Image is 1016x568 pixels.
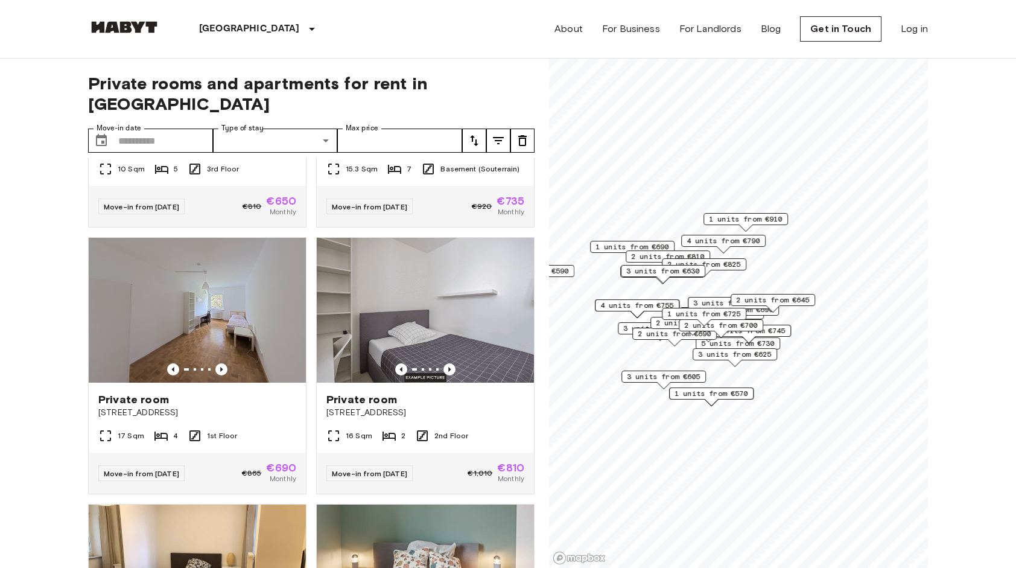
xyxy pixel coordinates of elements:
span: Move-in from [DATE] [332,469,407,478]
span: Private room [326,392,397,407]
a: Get in Touch [800,16,881,42]
div: Map marker [618,322,702,341]
span: 5 units from €730 [701,338,775,349]
span: 2 units from €825 [667,259,741,270]
div: Map marker [731,294,815,313]
div: Map marker [688,297,772,316]
div: Map marker [621,371,706,389]
p: [GEOGRAPHIC_DATA] [199,22,300,36]
label: Max price [346,123,378,133]
button: Previous image [167,363,179,375]
span: 4 units from €755 [600,300,674,311]
img: Marketing picture of unit DE-02-002-002-02HF [317,238,534,383]
div: Map marker [620,266,705,284]
div: Map marker [662,258,746,277]
span: 2 units from €925 [656,318,729,328]
span: 3 units from €800 [693,298,767,308]
span: 7 [407,164,411,174]
span: 1 units from €725 [667,308,741,319]
span: 2nd Floor [434,430,468,441]
span: 5 [174,164,178,174]
span: 3 units from €630 [626,266,700,276]
a: About [554,22,583,36]
a: For Business [602,22,660,36]
a: Marketing picture of unit DE-02-023-04MPrevious imagePrevious imagePrivate room[STREET_ADDRESS]17... [88,237,306,494]
span: 2 [401,430,405,441]
div: Map marker [626,250,710,269]
button: tune [510,129,535,153]
span: €735 [497,196,524,206]
span: €810 [243,201,262,212]
button: Previous image [395,363,407,375]
a: Blog [761,22,781,36]
span: 3 units from €745 [712,325,786,336]
span: 1 units from €570 [675,388,748,399]
div: Map marker [595,299,679,318]
label: Move-in date [97,123,141,133]
div: Map marker [662,308,746,327]
span: €865 [242,468,262,479]
span: 17 Sqm [118,430,144,441]
span: 10 Sqm [118,164,145,174]
div: Map marker [590,241,675,260]
div: Map marker [681,235,766,254]
span: 3 units from €625 [698,349,772,360]
span: 3 units from €605 [627,371,700,382]
span: €1,010 [468,468,492,479]
span: 2 units from €810 [631,251,705,262]
img: Habyt [88,21,160,33]
span: Move-in from [DATE] [104,202,179,211]
div: Map marker [693,348,777,367]
span: €920 [472,201,492,212]
span: [STREET_ADDRESS] [326,407,524,419]
span: 1 units from €690 [595,241,669,252]
div: Map marker [696,337,780,356]
span: 16 Sqm [346,430,372,441]
span: Monthly [498,206,524,217]
span: Move-in from [DATE] [332,202,407,211]
button: tune [486,129,510,153]
button: tune [462,129,486,153]
span: €810 [497,462,524,473]
button: Previous image [443,363,456,375]
span: Private rooms and apartments for rent in [GEOGRAPHIC_DATA] [88,73,535,114]
span: 2 units from €690 [638,328,711,339]
a: Log in [901,22,928,36]
span: Basement (Souterrain) [440,164,519,174]
span: 3 units from €785 [623,323,697,334]
a: Mapbox logo [553,551,606,565]
div: Map marker [650,317,735,336]
div: Map marker [669,388,754,406]
button: Choose date [89,129,113,153]
label: Type of stay [221,123,264,133]
span: Monthly [270,473,296,484]
span: 3 units from €590 [495,266,569,276]
span: Monthly [270,206,296,217]
a: For Landlords [679,22,741,36]
span: 1 units from €910 [709,214,783,225]
span: Private room [98,392,169,407]
span: Move-in from [DATE] [104,469,179,478]
span: 15.3 Sqm [346,164,378,174]
span: Monthly [498,473,524,484]
span: €650 [266,196,296,206]
span: 4 [173,430,178,441]
img: Marketing picture of unit DE-02-023-04M [89,238,306,383]
div: Map marker [621,265,705,284]
div: Map marker [679,319,763,338]
span: [STREET_ADDRESS] [98,407,296,419]
span: €690 [266,462,296,473]
button: Previous image [215,363,227,375]
span: 3rd Floor [207,164,239,174]
div: Map marker [632,328,717,346]
span: 1st Floor [207,430,237,441]
span: 2 units from €645 [736,295,810,305]
span: 2 units from €700 [684,320,758,331]
span: 4 units from €790 [687,235,760,246]
div: Map marker [679,307,764,326]
div: Map marker [703,213,788,232]
a: Marketing picture of unit DE-02-002-002-02HFPrevious imagePrevious imagePrivate room[STREET_ADDRE... [316,237,535,494]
